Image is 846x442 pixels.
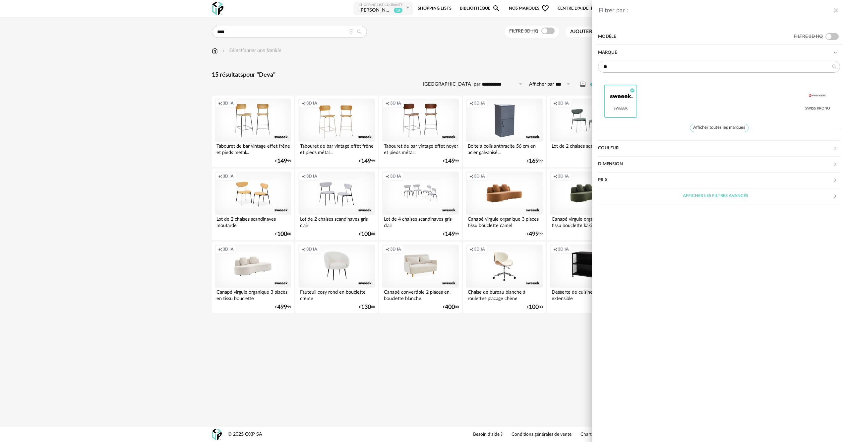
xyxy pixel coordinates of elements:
[614,107,628,111] div: Sweeek
[598,140,833,156] div: Couleur
[598,173,840,188] div: Prix
[690,124,749,132] span: Afficher toutes les marques
[598,141,840,157] div: Couleur
[599,7,833,15] div: Filtrer par :
[598,188,833,204] div: Afficher les filtres avancés
[833,7,839,15] button: close drawer
[598,29,794,45] div: Modèle
[598,188,840,204] div: Afficher les filtres avancés
[598,156,833,172] div: Dimension
[598,45,840,61] div: Marque
[794,34,823,39] span: Filtre 3D HQ
[598,61,840,141] div: Marque
[598,45,833,61] div: Marque
[805,107,830,111] div: Swiss Krono
[630,88,635,92] span: Check Circle icon
[598,157,840,173] div: Dimension
[598,172,833,188] div: Prix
